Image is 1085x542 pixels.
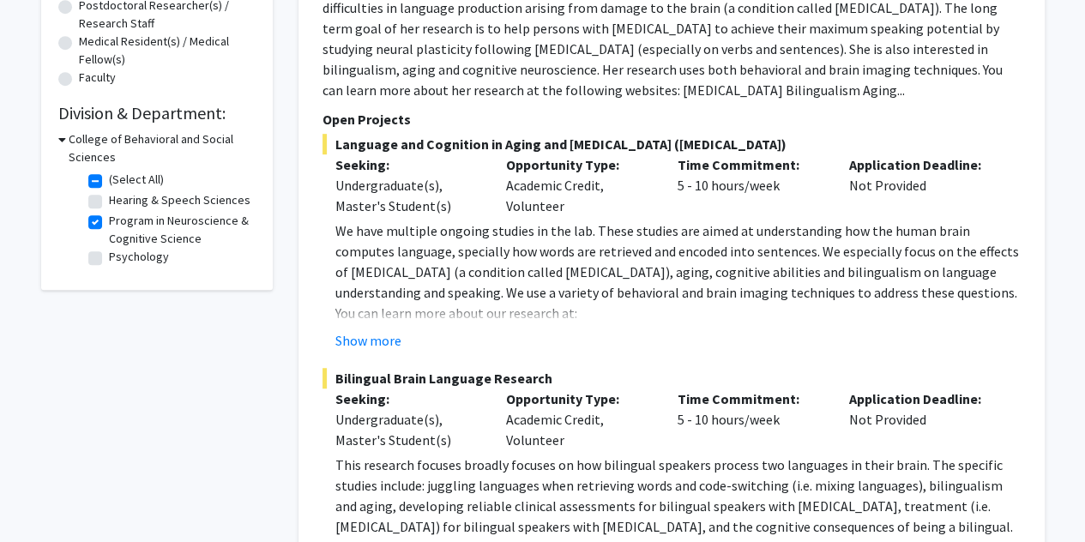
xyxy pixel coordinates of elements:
h3: College of Behavioral and Social Sciences [69,130,256,166]
p: Time Commitment: [678,388,823,409]
p: Open Projects [322,109,1021,129]
span: Language and Cognition in Aging and [MEDICAL_DATA] ([MEDICAL_DATA]) [322,134,1021,154]
span: Bilingual Brain Language Research [322,368,1021,388]
p: You can learn more about our research at: [335,303,1021,323]
label: Hearing & Speech Sciences [109,191,250,209]
p: Seeking: [335,154,481,175]
h2: Division & Department: [58,103,256,123]
p: We have multiple ongoing studies in the lab. These studies are aimed at understanding how the hum... [335,220,1021,303]
label: Psychology [109,248,169,266]
p: Seeking: [335,388,481,409]
p: Time Commitment: [678,154,823,175]
label: Medical Resident(s) / Medical Fellow(s) [79,33,256,69]
p: Opportunity Type: [506,388,652,409]
div: 5 - 10 hours/week [665,154,836,216]
button: Show more [335,330,401,351]
div: Not Provided [836,388,1008,450]
p: Application Deadline: [849,154,995,175]
p: This research focuses broadly focuses on how bilingual speakers process two languages in their br... [335,455,1021,537]
p: Application Deadline: [849,388,995,409]
div: Academic Credit, Volunteer [493,388,665,450]
div: Academic Credit, Volunteer [493,154,665,216]
div: Undergraduate(s), Master's Student(s) [335,175,481,216]
div: 5 - 10 hours/week [665,388,836,450]
label: Program in Neuroscience & Cognitive Science [109,212,251,248]
div: Not Provided [836,154,1008,216]
p: Opportunity Type: [506,154,652,175]
label: Faculty [79,69,116,87]
iframe: Chat [13,465,73,529]
label: (Select All) [109,171,164,189]
div: Undergraduate(s), Master's Student(s) [335,409,481,450]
